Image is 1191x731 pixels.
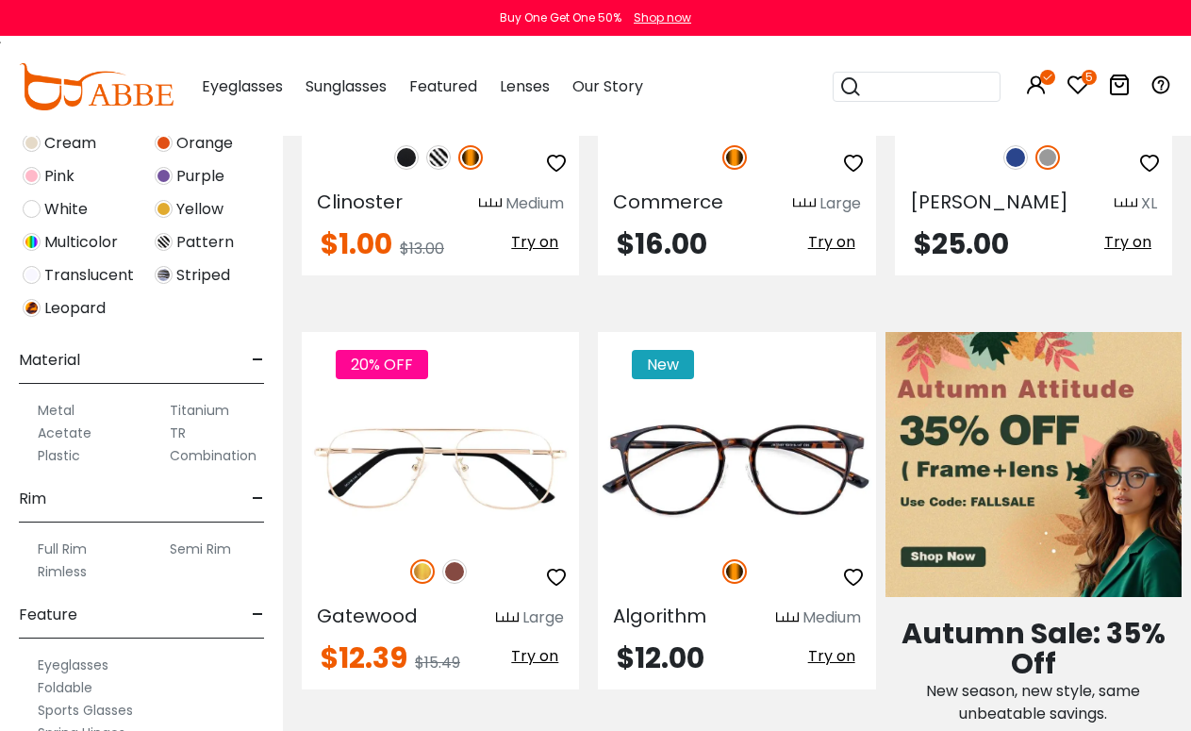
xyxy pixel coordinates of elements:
[617,224,707,264] span: $16.00
[1099,230,1157,255] button: Try on
[802,644,861,669] button: Try on
[776,611,799,625] img: size ruler
[624,9,691,25] a: Shop now
[722,145,747,170] img: Tortoise
[426,145,451,170] img: Pattern
[458,145,483,170] img: Tortoise
[23,200,41,218] img: White
[38,538,87,560] label: Full Rim
[170,538,231,560] label: Semi Rim
[617,638,704,678] span: $12.00
[252,592,264,638] span: -
[926,680,1140,724] span: New season, new style, same unbeatable savings.
[321,224,392,264] span: $1.00
[522,606,564,629] div: Large
[44,231,118,254] span: Multicolor
[44,297,106,320] span: Leopard
[415,652,460,673] span: $15.49
[808,231,855,253] span: Try on
[336,350,428,379] span: 20% OFF
[500,75,550,97] span: Lenses
[155,233,173,251] img: Pattern
[19,476,46,522] span: Rim
[23,233,41,251] img: Multicolor
[511,231,558,253] span: Try on
[885,332,1182,597] img: Autumn Attitude Sale
[394,145,419,170] img: Matte Black
[38,560,87,583] label: Rimless
[23,167,41,185] img: Pink
[572,75,643,97] span: Our Story
[155,134,173,152] img: Orange
[155,200,173,218] img: Yellow
[176,198,223,221] span: Yellow
[409,75,477,97] span: Featured
[176,132,233,155] span: Orange
[38,676,92,699] label: Foldable
[23,134,41,152] img: Cream
[1104,231,1151,253] span: Try on
[176,165,224,188] span: Purple
[808,645,855,667] span: Try on
[400,238,444,259] span: $13.00
[634,9,691,26] div: Shop now
[914,224,1009,264] span: $25.00
[496,611,519,625] img: size ruler
[176,231,234,254] span: Pattern
[505,644,564,669] button: Try on
[1035,145,1060,170] img: Gray
[19,338,80,383] span: Material
[613,603,706,629] span: Algorithm
[38,422,91,444] label: Acetate
[317,603,418,629] span: Gatewood
[793,197,816,211] img: size ruler
[155,266,173,284] img: Striped
[306,75,387,97] span: Sunglasses
[44,198,88,221] span: White
[479,197,502,211] img: size ruler
[802,230,861,255] button: Try on
[19,63,174,110] img: abbeglasses.com
[38,654,108,676] label: Eyeglasses
[910,189,1068,215] span: [PERSON_NAME]
[902,613,1166,684] span: Autumn Sale: 35% Off
[170,399,229,422] label: Titanium
[252,476,264,522] span: -
[44,165,74,188] span: Pink
[23,299,41,317] img: Leopard
[202,75,283,97] span: Eyeglasses
[44,264,134,287] span: Translucent
[38,699,133,722] label: Sports Glasses
[23,266,41,284] img: Translucent
[410,559,435,584] img: Gold
[38,444,80,467] label: Plastic
[170,444,256,467] label: Combination
[802,606,861,629] div: Medium
[321,638,407,678] span: $12.39
[819,192,861,215] div: Large
[442,559,467,584] img: Brown
[317,189,403,215] span: Clinoster
[632,350,694,379] span: New
[722,559,747,584] img: Tortoise
[613,189,723,215] span: Commerce
[500,9,621,26] div: Buy One Get One 50%
[1141,192,1157,215] div: XL
[511,645,558,667] span: Try on
[1082,70,1097,85] i: 5
[38,399,74,422] label: Metal
[598,400,875,539] img: Tortoise Algorithm - TR ,Adjust Nose Pads
[155,167,173,185] img: Purple
[252,338,264,383] span: -
[1003,145,1028,170] img: Blue
[19,592,77,638] span: Feature
[44,132,96,155] span: Cream
[170,422,186,444] label: TR
[505,192,564,215] div: Medium
[176,264,230,287] span: Striped
[302,400,579,539] img: Gold Gatewood - Metal ,Adjust Nose Pads
[1115,197,1137,211] img: size ruler
[1067,77,1089,99] a: 5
